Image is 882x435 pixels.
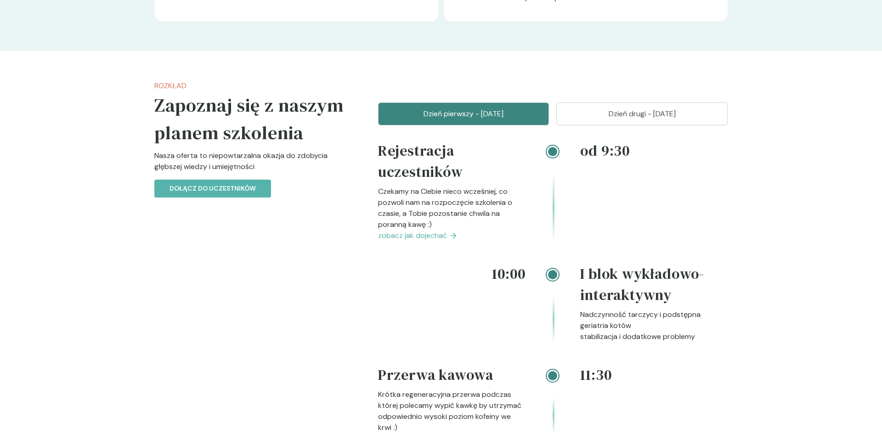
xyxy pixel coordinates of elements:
[378,230,526,241] a: zobacz jak dojechać
[390,108,538,119] p: Dzień pierwszy - [DATE]
[378,364,526,389] h4: Przerwa kawowa
[378,140,526,186] h4: Rejestracja uczestników
[378,230,447,241] span: zobacz jak dojechać
[568,108,716,119] p: Dzień drugi - [DATE]
[556,102,728,125] button: Dzień drugi - [DATE]
[378,389,526,433] p: Krótka regeneracyjna przerwa podczas której polecamy wypić kawkę by utrzymać odpowiednio wysoki p...
[154,180,271,198] button: Dołącz do uczestników
[580,364,728,385] h4: 11:30
[170,184,256,193] p: Dołącz do uczestników
[378,263,526,284] h4: 10:00
[580,140,728,161] h4: od 9:30
[580,309,728,331] p: Nadczynność tarczycy i podstępna geriatria kotów
[378,102,549,125] button: Dzień pierwszy - [DATE]
[154,91,349,147] h5: Zapoznaj się z naszym planem szkolenia
[378,186,526,230] p: Czekamy na Ciebie nieco wcześniej, co pozwoli nam na rozpoczęcie szkolenia o czasie, a Tobie pozo...
[580,263,728,309] h4: I blok wykładowo-interaktywny
[154,183,271,193] a: Dołącz do uczestników
[154,150,349,180] p: Nasza oferta to niepowtarzalna okazja do zdobycia głębszej wiedzy i umiejętności
[580,331,728,342] p: stabilizacja i dodatkowe problemy
[154,80,349,91] p: Rozkład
